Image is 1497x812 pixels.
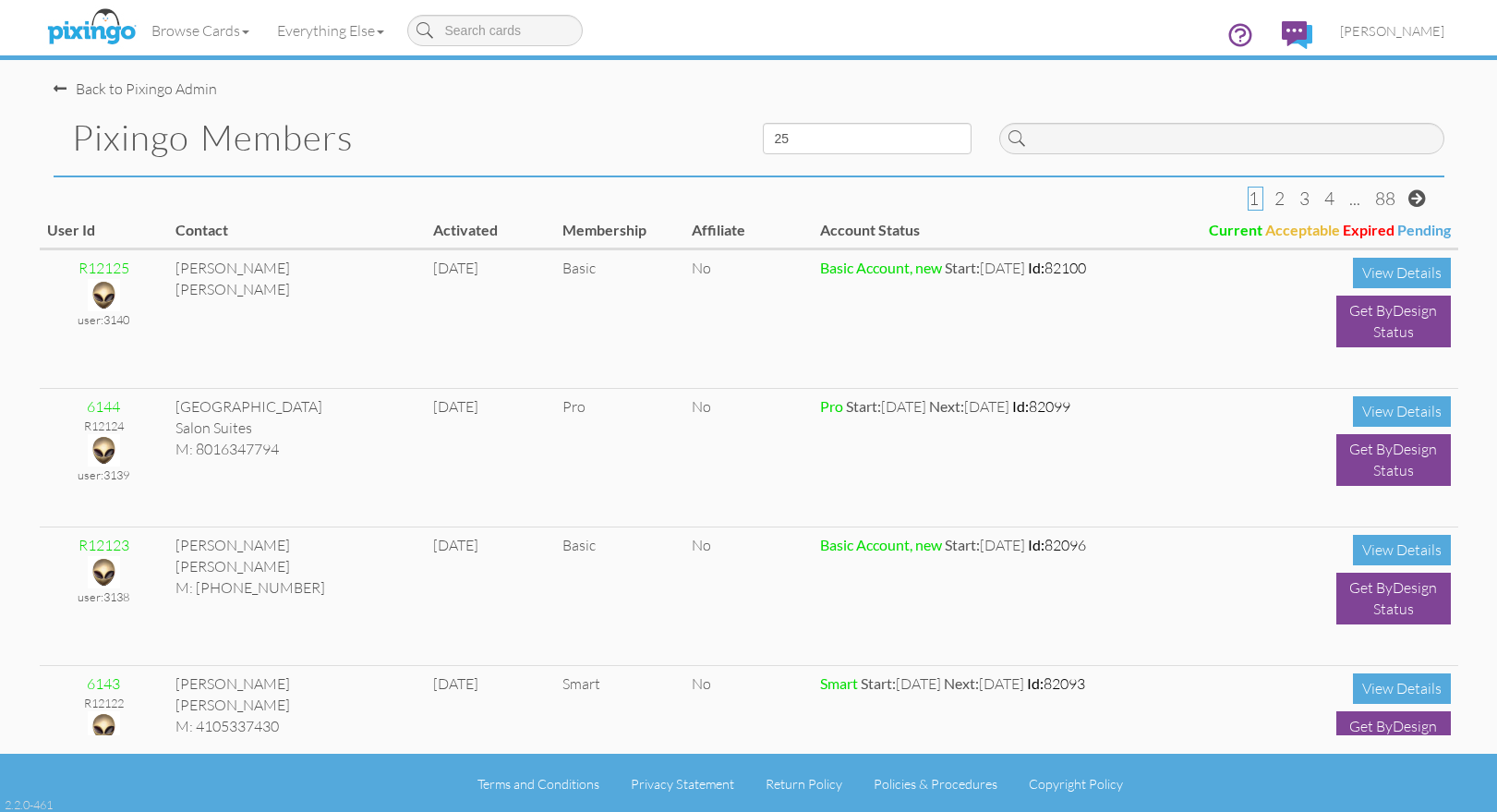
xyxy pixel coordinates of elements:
div: [GEOGRAPHIC_DATA] [175,396,418,418]
span: [DATE] [861,674,941,693]
td: Basic [555,527,684,666]
a: Terms and Conditions [477,776,599,792]
strong: Pro [820,397,843,415]
div: View Details [1353,258,1451,288]
td: Basic [555,250,684,389]
span: No [692,536,711,554]
img: comments.svg [1282,21,1312,49]
div: [PERSON_NAME] [175,556,418,577]
div: Get ByDesign Status [1336,296,1451,347]
img: alien.png [88,279,120,311]
span: 4 [1324,188,1334,210]
div: Contact [175,220,418,241]
strong: Id: [1012,397,1029,415]
td: Pro [555,389,684,527]
a: [PERSON_NAME] [1326,7,1458,55]
span: 82093 [1027,674,1085,693]
div: Activated [433,220,548,241]
span: 82096 [1028,536,1086,554]
span: 1 [1249,188,1259,210]
strong: Start: [945,259,980,276]
div: user:3139 [47,467,162,483]
h1: Pixingo Members [72,118,735,157]
div: View Details [1353,535,1451,565]
div: Get ByDesign Status [1336,573,1451,624]
strong: Id: [1028,259,1044,276]
span: 82099 [1012,397,1070,416]
div: user:3138 [47,588,162,605]
div: Back to Pixingo Admin [54,79,217,100]
div: Get ByDesign Status [1336,434,1451,486]
strong: Basic Account, new [820,536,942,553]
img: alien.png [88,711,120,744]
span: Pending [1397,221,1451,238]
div: [PERSON_NAME] [175,695,418,716]
span: [DATE] [945,536,1025,554]
div: View Details [1353,396,1451,427]
span: Account Status [820,221,920,238]
div: R12123 [47,535,162,556]
div: M: 8016347794 [175,439,418,460]
div: Affiliate [692,220,806,241]
span: 88 [1375,188,1395,210]
span: [DATE] [945,259,1025,277]
td: [DATE] [426,389,555,527]
span: [PERSON_NAME] [1340,23,1444,39]
img: pixingo logo [42,5,140,51]
span: No [692,397,711,416]
span: Acceptable [1265,221,1340,238]
strong: Start: [846,397,881,415]
div: M: 4105337430 [175,716,418,737]
div: [PERSON_NAME] [175,258,418,279]
strong: Basic Account, new [820,259,942,276]
strong: Next: [929,397,964,415]
div: View Details [1353,673,1451,704]
div: Get ByDesign Status [1336,711,1451,763]
strong: Id: [1028,536,1044,553]
div: [PERSON_NAME] [175,673,418,695]
span: No [692,259,711,277]
div: Salon Suites [175,418,418,439]
a: Policies & Procedures [874,776,997,792]
nav-back: Pixingo Admin [54,60,1444,100]
div: user:3140 [47,311,162,328]
span: [DATE] [929,397,1009,416]
input: Search cards [407,15,583,46]
div: User Id [47,220,162,241]
img: alien.png [88,556,120,588]
div: [PERSON_NAME] [175,279,418,300]
strong: Smart [820,674,858,692]
div: R12122 [47,695,162,711]
div: M: [PHONE_NUMBER] [175,577,418,599]
span: 2 [1274,188,1285,210]
td: [DATE] [426,666,555,805]
strong: Start: [945,536,980,553]
iframe: Chat [1496,811,1497,812]
span: 82100 [1028,259,1086,277]
span: [DATE] [944,674,1024,693]
div: R12125 [47,258,162,279]
strong: Start: [861,674,896,692]
img: alien.png [88,434,120,467]
td: [DATE] [426,527,555,666]
div: 6143 [47,673,162,695]
a: Everything Else [263,7,398,54]
span: 3 [1299,188,1310,210]
span: ... [1349,188,1360,210]
a: Copyright Policy [1029,776,1123,792]
span: [DATE] [846,397,926,416]
span: No [692,674,711,693]
td: Smart [555,666,684,805]
a: Return Policy [766,776,842,792]
a: Browse Cards [138,7,263,54]
div: 6144 [47,396,162,418]
td: [DATE] [426,250,555,389]
strong: Next: [944,674,979,692]
span: Expired [1343,221,1394,238]
div: R12124 [47,418,162,434]
div: [PERSON_NAME] [175,535,418,556]
strong: Id: [1027,674,1044,692]
span: Current [1209,221,1262,238]
a: Privacy Statement [631,776,734,792]
div: Membership [562,220,677,241]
